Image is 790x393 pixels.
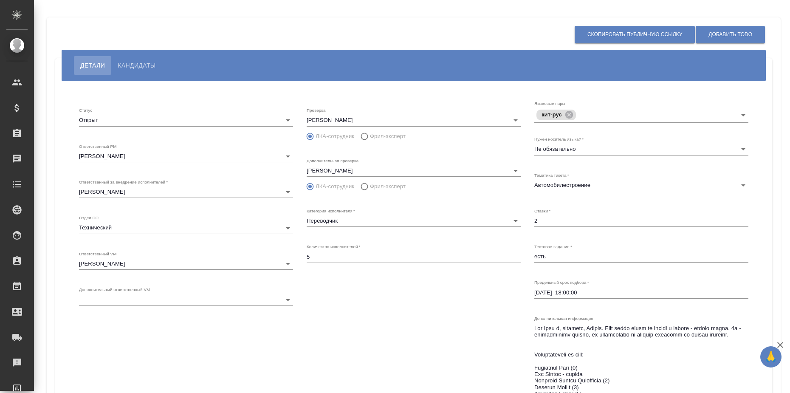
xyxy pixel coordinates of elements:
label: Дополнительный ответственный VM [79,288,150,292]
div: Технический [79,222,293,234]
button: Open [737,109,749,121]
button: 🙏 [760,346,782,368]
div: Переводчик [307,215,521,227]
label: Языковые пары [534,102,565,106]
div: Автомобилестроение [534,179,748,191]
label: Категория исполнителя [307,209,355,213]
label: Ставки [534,209,550,213]
button: Добавить ToDo [696,26,765,43]
span: ЛКА-сотрудник [316,182,354,191]
label: Ответственный за внедрение исполнителей [79,180,168,184]
div: Открыт [79,114,293,126]
div: [PERSON_NAME] [307,165,521,177]
span: Добавить ToDo [708,31,752,38]
label: Тематика тикета [534,173,569,177]
div: [PERSON_NAME] [79,258,293,270]
label: Дополнительная информация [534,316,593,320]
span: кит-рус [536,111,567,118]
span: 🙏 [764,348,778,366]
span: Кандидаты [118,60,155,71]
span: Скопировать публичную ссылку [587,31,682,38]
label: Количество исполнителей [307,245,360,249]
label: Нужен носитель языка? [534,137,584,141]
label: Дополнительная проверка [307,158,358,163]
label: Отдел ПО [79,216,99,220]
label: Статус [79,108,92,113]
span: Детали [80,60,105,71]
button: Скопировать публичную ссылку [575,26,695,43]
div: Не обязательно [534,143,748,155]
div: [PERSON_NAME] [79,150,293,162]
span: ЛКА-сотрудник [316,132,354,141]
label: Ответственный PM [79,144,116,148]
div: кит-рус [536,110,576,120]
label: Ответственный VM [79,252,116,256]
label: Тестовое задание [534,245,572,249]
label: Проверка [307,108,325,113]
div: [PERSON_NAME] [79,186,293,198]
span: Фрил-эксперт [370,182,406,191]
textarea: есть [534,253,748,260]
label: Предельный срок подбора [534,280,589,285]
div: [PERSON_NAME] [307,114,521,126]
span: Фрил-эксперт [370,132,406,141]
